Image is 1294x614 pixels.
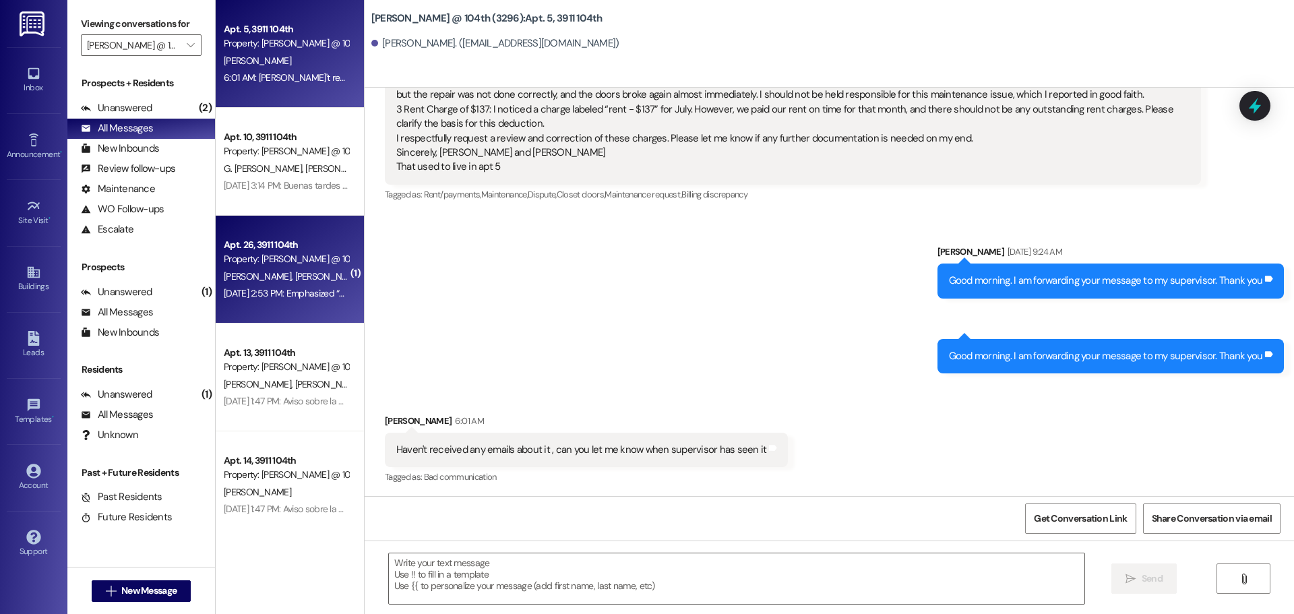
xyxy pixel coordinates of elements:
img: ResiDesk Logo [20,11,47,36]
div: Apt. 5, 3911 104th [224,22,348,36]
div: All Messages [81,305,153,319]
span: [PERSON_NAME] [224,378,295,390]
i:  [106,586,116,596]
a: Site Visit • [7,195,61,231]
div: Unknown [81,428,138,442]
div: Apt. 26, 3911 104th [224,238,348,252]
span: [PERSON_NAME] [224,270,295,282]
div: Haven't received any emails about it , can you let me know when supervisor has seen it [396,443,767,457]
span: Rent/payments , [424,189,481,200]
span: [PERSON_NAME] [295,270,362,282]
span: Bad communication [424,471,497,483]
div: Past Residents [81,490,162,504]
div: Property: [PERSON_NAME] @ 104th (3296) [224,36,348,51]
div: New Inbounds [81,326,159,340]
div: [PERSON_NAME] [937,245,1285,264]
span: Get Conversation Link [1034,512,1127,526]
div: Unanswered [81,285,152,299]
div: Review follow-ups [81,162,175,176]
button: New Message [92,580,191,602]
span: [PERSON_NAME] [224,55,291,67]
span: Maintenance , [481,189,528,200]
a: Inbox [7,62,61,98]
span: Closet doors , [557,189,605,200]
div: Maintenance [81,182,155,196]
div: Unanswered [81,388,152,402]
div: WO Follow-ups [81,202,164,216]
div: Prospects + Residents [67,76,215,90]
div: Property: [PERSON_NAME] @ 104th (3296) [224,144,348,158]
span: • [52,412,54,422]
button: Send [1111,563,1177,594]
span: New Message [121,584,177,598]
i:  [187,40,194,51]
div: All Messages [81,408,153,422]
span: Share Conversation via email [1152,512,1272,526]
div: Statement Regarding Move-Out Charges I am writing to dispute some of the charges deducted from ou... [396,16,1179,175]
div: New Inbounds [81,142,159,156]
span: [PERSON_NAME] [305,162,377,175]
div: (1) [198,384,215,405]
button: Share Conversation via email [1143,503,1281,534]
label: Viewing conversations for [81,13,202,34]
div: (1) [198,282,215,303]
div: Unanswered [81,101,152,115]
span: [PERSON_NAME] [295,378,366,390]
div: Past + Future Residents [67,466,215,480]
div: Good morning. I am forwarding your message to my supervisor. Thank you [949,274,1263,288]
a: Support [7,526,61,562]
span: Billing discrepancy [681,189,747,200]
input: All communities [87,34,180,56]
div: 6:01 AM [452,414,483,428]
div: Apt. 10, 3911 104th [224,130,348,144]
div: Prospects [67,260,215,274]
i:  [1126,574,1136,584]
div: Future Residents [81,510,172,524]
i:  [1239,574,1249,584]
div: [PERSON_NAME]. ([EMAIL_ADDRESS][DOMAIN_NAME]) [371,36,619,51]
div: Tagged as: [385,185,1201,204]
a: Account [7,460,61,496]
div: Residents [67,363,215,377]
a: Leads [7,327,61,363]
span: [PERSON_NAME] [224,486,291,498]
div: (2) [195,98,215,119]
span: Maintenance request , [605,189,681,200]
button: Get Conversation Link [1025,503,1136,534]
div: Property: [PERSON_NAME] @ 104th (3296) [224,252,348,266]
a: Templates • [7,394,61,430]
b: [PERSON_NAME] @ 104th (3296): Apt. 5, 3911 104th [371,11,603,26]
div: Property: [PERSON_NAME] @ 104th (3296) [224,360,348,374]
span: Dispute , [528,189,557,200]
div: Property: [PERSON_NAME] @ 104th (3296) [224,468,348,482]
div: 6:01 AM: [PERSON_NAME]'t received any emails about it , can you let me know when supervisor has s... [224,71,640,84]
div: Escalate [81,222,133,237]
a: Buildings [7,261,61,297]
div: All Messages [81,121,153,135]
div: [DATE] 3:14 PM: Buenas tardes alguien tiro comida en las escaleras para el parking [224,179,542,191]
div: Apt. 13, 3911 104th [224,346,348,360]
div: Tagged as: [385,467,789,487]
span: Send [1142,572,1163,586]
span: • [49,214,51,223]
div: Apt. 14, 3911 104th [224,454,348,468]
div: [PERSON_NAME] [385,414,789,433]
div: Good morning. I am forwarding your message to my supervisor. Thank you [949,349,1263,363]
span: G. [PERSON_NAME] [224,162,305,175]
div: [DATE] 9:24 AM [1004,245,1062,259]
span: • [60,148,62,157]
